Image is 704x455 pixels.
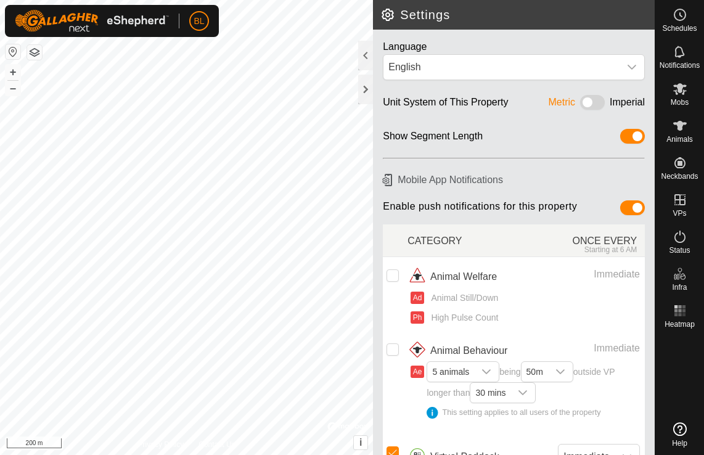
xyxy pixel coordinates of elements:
span: Enable push notifications for this property [383,200,577,219]
span: 5 animals [427,362,474,382]
span: Infra [672,284,687,291]
span: Animal Still/Down [427,292,498,305]
span: Heatmap [665,321,695,328]
span: i [359,437,362,448]
div: This setting applies to all users of the property [427,407,640,419]
span: 50m [522,362,548,382]
span: Animal Behaviour [430,343,507,358]
div: Immediate [543,341,640,356]
div: dropdown trigger [510,383,535,403]
span: being outside VP longer than [427,367,640,419]
div: ONCE EVERY [526,227,645,254]
div: Immediate [543,267,640,282]
h2: Settings [380,7,655,22]
span: Mobs [671,99,689,106]
img: Gallagher Logo [15,10,169,32]
button: + [6,65,20,80]
div: Unit System of This Property [383,95,508,114]
span: BL [194,15,204,28]
span: English [383,55,620,80]
div: Language [383,39,645,54]
div: dropdown trigger [620,55,644,80]
span: VPs [673,210,686,217]
img: animal behaviour icon [407,341,427,361]
div: CATEGORY [407,227,526,254]
button: Map Layers [27,45,42,60]
h6: Mobile App Notifications [378,169,650,191]
span: Schedules [662,25,697,32]
a: Contact Us [199,439,235,450]
span: Neckbands [661,173,698,180]
div: Metric [549,95,576,114]
span: Status [669,247,690,254]
a: Help [655,417,704,452]
a: Privacy Policy [138,439,184,450]
span: 30 mins [470,383,510,403]
button: – [6,81,20,96]
img: animal welfare icon [407,267,427,287]
span: Animal Welfare [430,269,497,284]
div: Imperial [610,95,645,114]
span: Help [672,440,687,447]
button: Reset Map [6,44,20,59]
span: High Pulse Count [427,311,498,324]
button: i [354,436,367,449]
div: English [388,60,615,75]
span: Animals [666,136,693,143]
div: Starting at 6 AM [526,245,637,254]
div: dropdown trigger [548,362,573,382]
div: Show Segment Length [383,129,483,148]
div: dropdown trigger [474,362,499,382]
button: Ad [411,292,424,304]
span: Notifications [660,62,700,69]
button: Ae [411,366,424,378]
button: Ph [411,311,424,324]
